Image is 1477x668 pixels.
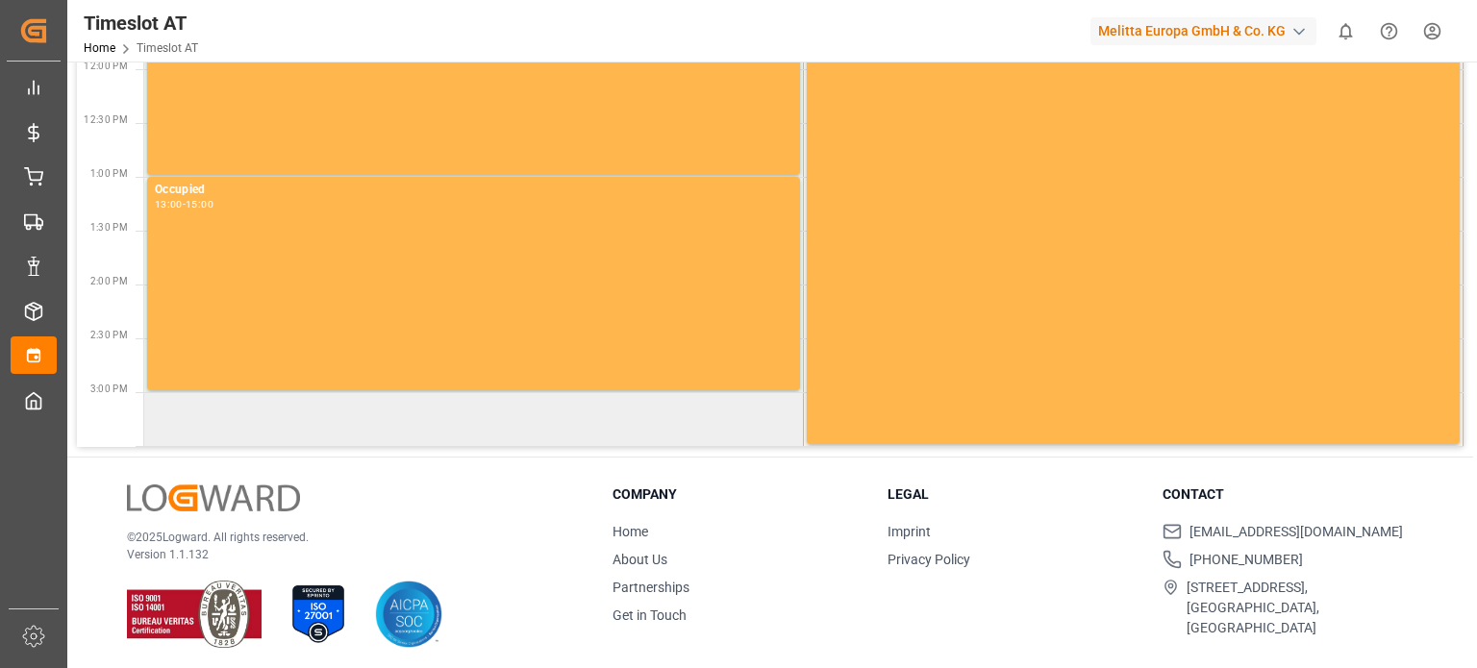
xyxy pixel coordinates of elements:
[375,581,442,648] img: AICPA SOC
[127,581,262,648] img: ISO 9001 & ISO 14001 Certification
[127,529,564,546] p: © 2025 Logward. All rights reserved.
[888,524,931,539] a: Imprint
[613,607,687,623] a: Get in Touch
[1189,522,1403,542] span: [EMAIL_ADDRESS][DOMAIN_NAME]
[90,276,128,286] span: 2:00 PM
[285,581,352,648] img: ISO 27001 Certification
[84,61,128,71] span: 12:00 PM
[613,552,667,567] a: About Us
[613,580,689,595] a: Partnerships
[90,383,128,394] span: 3:00 PM
[613,524,648,539] a: Home
[155,200,183,209] div: 13:00
[127,484,300,512] img: Logward Logo
[155,181,792,200] div: Occupied
[1367,10,1411,53] button: Help Center
[90,222,128,233] span: 1:30 PM
[127,546,564,563] p: Version 1.1.132
[613,484,864,505] h3: Company
[1324,10,1367,53] button: show 0 new notifications
[90,330,128,340] span: 2:30 PM
[1090,12,1324,49] button: Melitta Europa GmbH & Co. KG
[90,168,128,179] span: 1:00 PM
[1090,17,1316,45] div: Melitta Europa GmbH & Co. KG
[888,552,970,567] a: Privacy Policy
[84,9,198,37] div: Timeslot AT
[1187,578,1414,638] span: [STREET_ADDRESS], [GEOGRAPHIC_DATA], [GEOGRAPHIC_DATA]
[1189,550,1303,570] span: [PHONE_NUMBER]
[1163,484,1414,505] h3: Contact
[186,200,213,209] div: 15:00
[84,114,128,125] span: 12:30 PM
[183,200,186,209] div: -
[888,484,1139,505] h3: Legal
[84,41,115,55] a: Home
